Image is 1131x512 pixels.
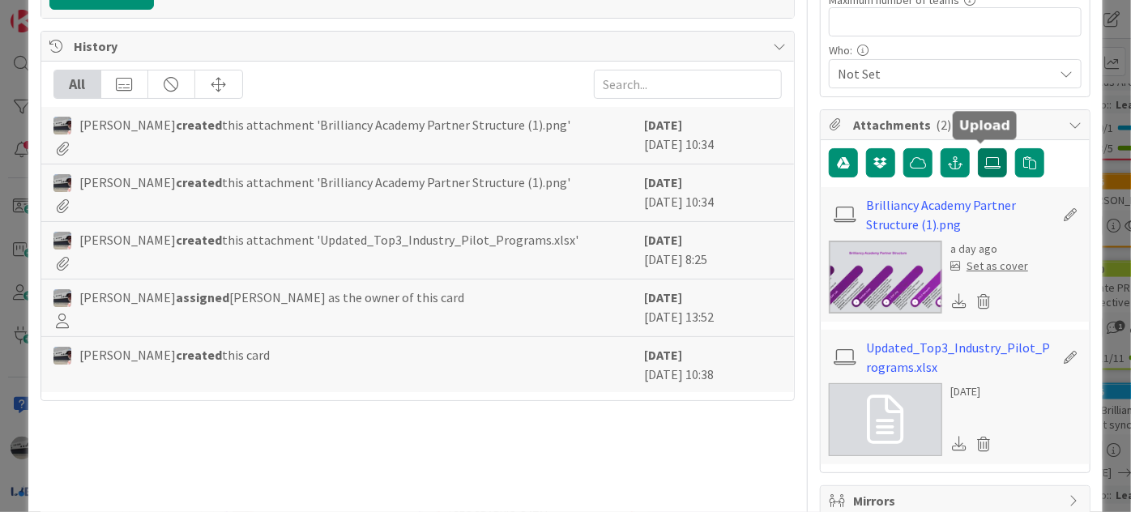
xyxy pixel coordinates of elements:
[644,173,782,213] div: [DATE] 10:34
[176,174,222,190] b: created
[644,117,682,133] b: [DATE]
[853,115,1061,134] span: Attachments
[79,288,464,307] span: [PERSON_NAME] [PERSON_NAME] as the owner of this card
[838,64,1053,83] span: Not Set
[176,347,222,363] b: created
[866,195,1054,234] a: Brilliancy Academy Partner Structure (1).png
[644,230,782,271] div: [DATE] 8:25
[644,174,682,190] b: [DATE]
[950,433,968,454] div: Download
[959,117,1010,133] h5: Upload
[54,70,101,98] div: All
[644,232,682,248] b: [DATE]
[950,241,1028,258] div: a day ago
[79,115,570,134] span: [PERSON_NAME] this attachment 'Brilliancy Academy Partner Structure (1).png'
[950,291,968,312] div: Download
[936,117,951,133] span: ( 2 )
[53,347,71,365] img: jB
[853,491,1061,510] span: Mirrors
[79,173,570,192] span: [PERSON_NAME] this attachment 'Brilliancy Academy Partner Structure (1).png'
[79,230,578,250] span: [PERSON_NAME] this attachment 'Updated_Top3_Industry_Pilot_Programs.xlsx'
[866,338,1054,377] a: Updated_Top3_Industry_Pilot_Programs.xlsx
[644,115,782,156] div: [DATE] 10:34
[829,45,1082,56] div: Who:
[644,345,782,384] div: [DATE] 10:38
[644,289,682,305] b: [DATE]
[53,232,71,250] img: jB
[74,36,765,56] span: History
[176,117,222,133] b: created
[594,70,782,99] input: Search...
[950,258,1028,275] div: Set as cover
[176,289,229,305] b: assigned
[644,347,682,363] b: [DATE]
[53,117,71,134] img: jB
[79,345,270,365] span: [PERSON_NAME] this card
[53,174,71,192] img: jB
[176,232,222,248] b: created
[950,383,997,400] div: [DATE]
[53,289,71,307] img: jB
[644,288,782,328] div: [DATE] 13:52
